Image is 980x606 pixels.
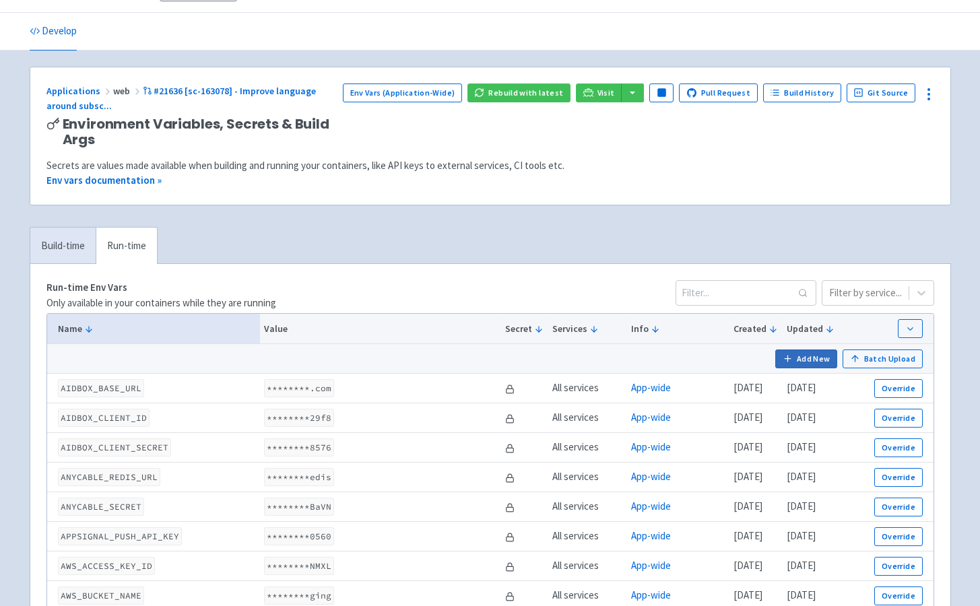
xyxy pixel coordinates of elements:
[631,440,671,453] a: App-wide
[58,468,160,486] code: ANYCABLE_REDIS_URL
[58,527,182,545] code: APPSIGNAL_PUSH_API_KEY
[874,557,922,576] button: Override
[58,379,144,397] code: AIDBOX_BASE_URL
[787,588,816,601] time: [DATE]
[775,349,837,368] button: Add New
[96,228,157,265] a: Run-time
[787,381,816,394] time: [DATE]
[787,559,816,572] time: [DATE]
[548,492,626,522] td: All services
[46,281,127,294] strong: Run-time Env Vars
[733,588,762,601] time: [DATE]
[787,529,816,542] time: [DATE]
[260,314,501,344] th: Value
[679,83,758,102] a: Pull Request
[787,470,816,483] time: [DATE]
[631,500,671,512] a: App-wide
[874,409,922,428] button: Override
[58,586,144,605] code: AWS_BUCKET_NAME
[548,551,626,581] td: All services
[733,440,762,453] time: [DATE]
[733,500,762,512] time: [DATE]
[58,438,171,457] code: AIDBOX_CLIENT_SECRET
[649,83,674,102] button: Pause
[548,403,626,433] td: All services
[733,411,762,424] time: [DATE]
[576,83,622,102] a: Visit
[787,500,816,512] time: [DATE]
[874,527,922,546] button: Override
[548,374,626,403] td: All services
[46,174,162,187] a: Env vars documentation »
[548,522,626,551] td: All services
[46,85,317,112] span: #21636 [sc-163078] - Improve language around subsc ...
[58,322,256,336] button: Name
[847,83,916,102] a: Git Source
[467,83,570,102] button: Rebuild with latest
[874,438,922,457] button: Override
[343,83,462,102] a: Env Vars (Application-Wide)
[733,381,762,394] time: [DATE]
[63,116,332,147] span: Environment Variables, Secrets & Build Args
[46,85,317,112] a: #21636 [sc-163078] - Improve language around subsc...
[46,85,113,97] a: Applications
[113,85,143,97] span: web
[787,322,835,336] button: Updated
[874,379,922,398] button: Override
[733,322,778,336] button: Created
[631,411,671,424] a: App-wide
[30,228,96,265] a: Build-time
[733,529,762,542] time: [DATE]
[787,440,816,453] time: [DATE]
[874,468,922,487] button: Override
[631,529,671,542] a: App-wide
[631,322,725,336] button: Info
[631,588,671,601] a: App-wide
[30,13,77,50] a: Develop
[548,463,626,492] td: All services
[548,433,626,463] td: All services
[631,470,671,483] a: App-wide
[631,381,671,394] a: App-wide
[733,470,762,483] time: [DATE]
[843,349,923,368] button: Batch Upload
[58,498,144,516] code: ANYCABLE_SECRET
[787,411,816,424] time: [DATE]
[46,158,934,174] div: Secrets are values made available when building and running your containers, like API keys to ext...
[763,83,841,102] a: Build History
[505,322,544,336] button: Secret
[874,498,922,516] button: Override
[631,559,671,572] a: App-wide
[676,280,816,306] input: Filter...
[552,322,622,336] button: Services
[733,559,762,572] time: [DATE]
[58,557,155,575] code: AWS_ACCESS_KEY_ID
[58,409,150,427] code: AIDBOX_CLIENT_ID
[874,586,922,605] button: Override
[597,88,615,98] span: Visit
[46,296,276,311] p: Only available in your containers while they are running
